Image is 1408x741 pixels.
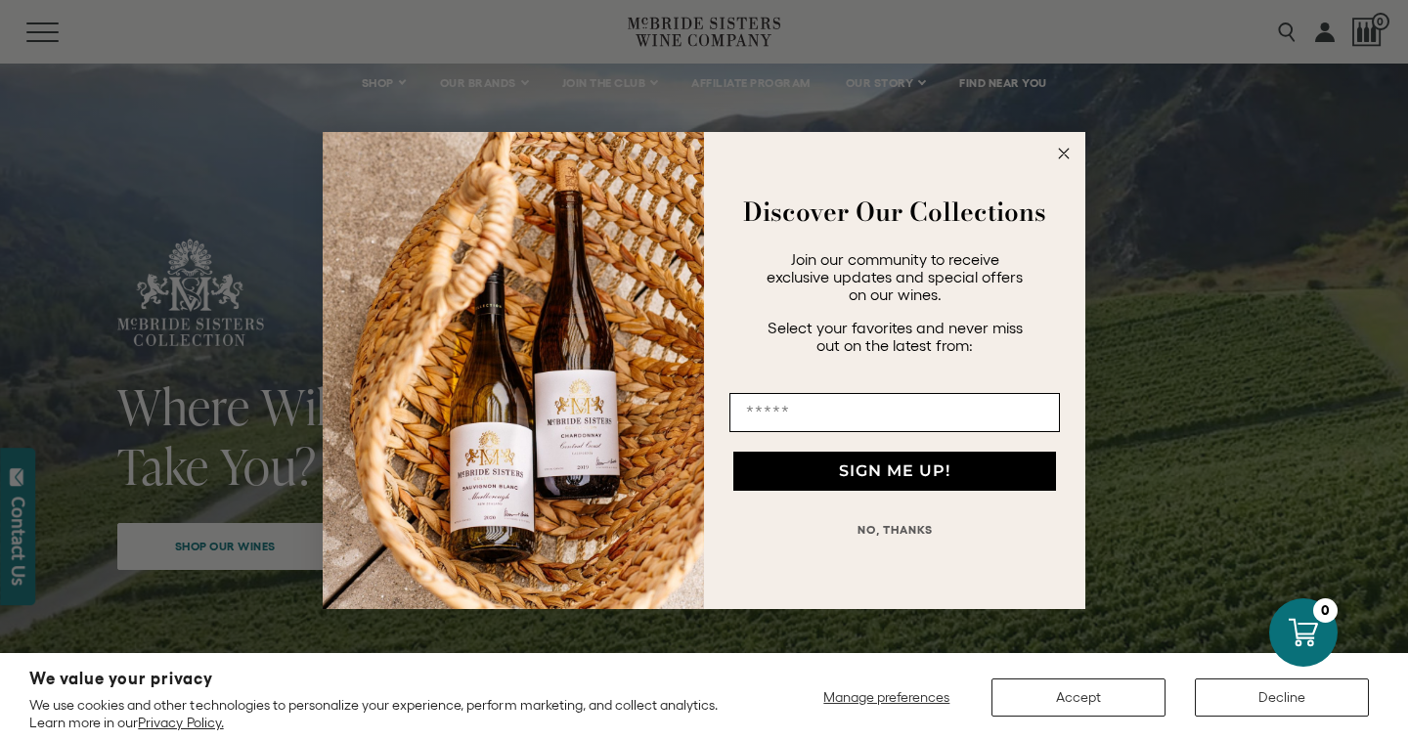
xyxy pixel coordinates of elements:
button: Close dialog [1052,142,1076,165]
button: SIGN ME UP! [733,452,1056,491]
h2: We value your privacy [29,671,744,687]
button: Decline [1195,678,1369,717]
span: Select your favorites and never miss out on the latest from: [768,319,1023,354]
button: NO, THANKS [729,510,1060,549]
a: Privacy Policy. [138,715,223,730]
div: 0 [1313,598,1338,623]
button: Manage preferences [812,678,962,717]
span: Manage preferences [823,689,949,705]
button: Accept [991,678,1166,717]
p: We use cookies and other technologies to personalize your experience, perform marketing, and coll... [29,696,744,731]
img: 42653730-7e35-4af7-a99d-12bf478283cf.jpeg [323,132,704,609]
span: Join our community to receive exclusive updates and special offers on our wines. [767,250,1023,303]
strong: Discover Our Collections [743,193,1046,231]
input: Email [729,393,1060,432]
